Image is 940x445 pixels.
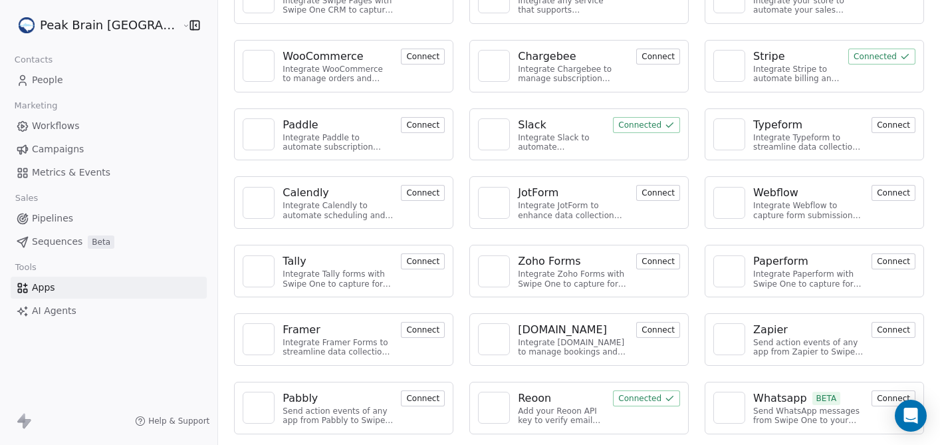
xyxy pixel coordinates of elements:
[243,392,275,424] a: NA
[243,118,275,150] a: NA
[636,323,680,336] a: Connect
[636,255,680,267] a: Connect
[753,65,840,84] div: Integrate Stripe to automate billing and payments.
[753,185,798,201] div: Webflow
[32,235,82,249] span: Sequences
[401,322,445,338] button: Connect
[283,269,393,289] div: Integrate Tally forms with Swipe One to capture form data.
[719,329,739,349] img: NA
[11,69,207,91] a: People
[518,49,628,65] a: Chargebee
[283,338,393,357] div: Integrate Framer Forms to streamline data collection and customer engagement.
[872,185,915,201] button: Connect
[148,416,209,426] span: Help & Support
[713,187,745,219] a: NA
[243,255,275,287] a: NA
[478,255,510,287] a: NA
[401,50,445,63] a: Connect
[401,255,445,267] a: Connect
[11,115,207,137] a: Workflows
[32,166,110,180] span: Metrics & Events
[9,188,44,208] span: Sales
[32,73,63,87] span: People
[872,255,915,267] a: Connect
[478,50,510,82] a: NA
[283,117,318,133] div: Paddle
[753,49,840,65] a: Stripe
[636,49,680,65] button: Connect
[401,253,445,269] button: Connect
[753,117,864,133] a: Typeform
[753,390,864,406] a: WhatsappBETA
[32,212,73,225] span: Pipelines
[11,162,207,184] a: Metrics & Events
[283,253,306,269] div: Tally
[636,185,680,201] button: Connect
[88,235,114,249] span: Beta
[283,133,393,152] div: Integrate Paddle to automate subscription management and customer engagement.
[11,231,207,253] a: SequencesBeta
[848,49,915,65] button: Connected
[518,390,551,406] div: Reoon
[32,142,84,156] span: Campaigns
[753,269,864,289] div: Integrate Paperform with Swipe One to capture form submissions.
[713,392,745,424] a: NA
[518,406,605,426] div: Add your Reoon API key to verify email address and reduce bounces
[872,186,915,199] a: Connect
[283,406,393,426] div: Send action events of any app from Pabbly to Swipe One
[11,300,207,322] a: AI Agents
[753,49,784,65] div: Stripe
[478,187,510,219] a: NA
[401,49,445,65] button: Connect
[401,186,445,199] a: Connect
[872,253,915,269] button: Connect
[753,117,802,133] div: Typeform
[283,117,393,133] a: Paddle
[135,416,209,426] a: Help & Support
[283,185,393,201] a: Calendly
[719,193,739,213] img: NA
[518,322,628,338] a: [DOMAIN_NAME]
[11,277,207,299] a: Apps
[484,56,504,76] img: NA
[872,118,915,131] a: Connect
[401,390,445,406] button: Connect
[518,338,628,357] div: Integrate [DOMAIN_NAME] to manage bookings and streamline scheduling.
[249,398,269,418] img: NA
[32,304,76,318] span: AI Agents
[478,392,510,424] a: NA
[11,138,207,160] a: Campaigns
[872,392,915,404] a: Connect
[613,390,680,406] button: Connected
[713,118,745,150] a: NA
[713,255,745,287] a: NA
[753,390,807,406] div: Whatsapp
[753,201,864,220] div: Integrate Webflow to capture form submissions and automate customer engagement.
[518,322,607,338] div: [DOMAIN_NAME]
[719,124,739,144] img: NA
[16,14,172,37] button: Peak Brain [GEOGRAPHIC_DATA]
[9,257,42,277] span: Tools
[518,253,628,269] a: Zoho Forms
[812,392,841,405] span: BETA
[32,281,55,295] span: Apps
[249,193,269,213] img: NA
[19,17,35,33] img: Peak%20Brain%20Logo.png
[518,253,580,269] div: Zoho Forms
[249,261,269,281] img: NA
[518,117,546,133] div: Slack
[249,329,269,349] img: NA
[518,390,605,406] a: Reoon
[518,201,628,220] div: Integrate JotForm to enhance data collection and improve customer engagement.
[753,406,864,426] div: Send WhatsApp messages from Swipe One to your customers
[518,117,605,133] a: Slack
[484,329,504,349] img: NA
[719,398,739,418] img: NA
[753,185,864,201] a: Webflow
[32,119,80,133] span: Workflows
[11,208,207,229] a: Pipelines
[753,322,864,338] a: Zapier
[283,49,363,65] div: WooCommerce
[518,49,576,65] div: Chargebee
[484,124,504,144] img: NA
